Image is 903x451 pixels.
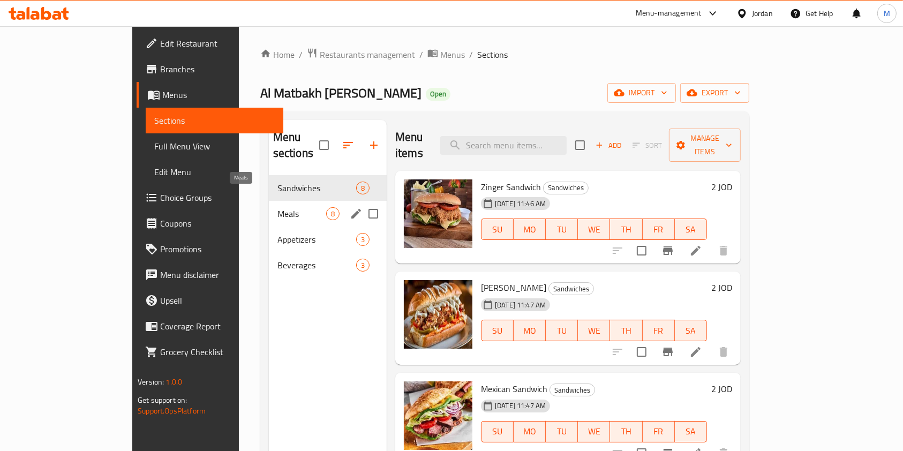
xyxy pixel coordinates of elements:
[440,48,465,61] span: Menus
[426,89,450,99] span: Open
[427,48,465,62] a: Menus
[582,222,606,237] span: WE
[491,199,550,209] span: [DATE] 11:46 AM
[518,222,541,237] span: MO
[160,294,275,307] span: Upsell
[160,243,275,255] span: Promotions
[550,222,574,237] span: TU
[269,171,387,282] nav: Menu sections
[154,140,275,153] span: Full Menu View
[335,132,361,158] span: Sort sections
[546,421,578,442] button: TU
[404,280,472,349] img: Fajita Sandwich
[277,182,356,194] span: Sandwiches
[137,236,283,262] a: Promotions
[138,393,187,407] span: Get support on:
[711,381,732,396] h6: 2 JOD
[404,179,472,248] img: Zinger Sandwich
[137,211,283,236] a: Coupons
[643,219,675,240] button: FR
[626,137,669,154] span: Select section first
[548,282,594,295] div: Sandwiches
[610,421,642,442] button: TH
[477,48,508,61] span: Sections
[481,381,547,397] span: Mexican Sandwich
[277,259,356,272] div: Beverages
[711,179,732,194] h6: 2 JOD
[269,252,387,278] div: Beverages3
[675,421,707,442] button: SA
[160,37,275,50] span: Edit Restaurant
[582,323,606,339] span: WE
[636,7,702,20] div: Menu-management
[678,132,732,159] span: Manage items
[138,404,206,418] a: Support.OpsPlatform
[549,283,593,295] span: Sandwiches
[689,244,702,257] a: Edit menu item
[326,207,340,220] div: items
[546,219,578,240] button: TU
[146,133,283,159] a: Full Menu View
[481,421,514,442] button: SU
[578,320,610,341] button: WE
[514,219,546,240] button: MO
[679,222,703,237] span: SA
[610,219,642,240] button: TH
[546,320,578,341] button: TU
[166,375,183,389] span: 1.0.0
[679,323,703,339] span: SA
[655,339,681,365] button: Branch-specific-item
[404,381,472,450] img: Mexican Sandwich
[486,323,509,339] span: SU
[518,424,541,439] span: MO
[348,206,364,222] button: edit
[550,384,595,396] span: Sandwiches
[481,179,541,195] span: Zinger Sandwich
[356,182,370,194] div: items
[544,182,588,194] span: Sandwiches
[643,421,675,442] button: FR
[550,424,574,439] span: TU
[550,323,574,339] span: TU
[440,136,567,155] input: search
[356,259,370,272] div: items
[591,137,626,154] button: Add
[481,320,514,341] button: SU
[137,82,283,108] a: Menus
[260,48,749,62] nav: breadcrumb
[514,320,546,341] button: MO
[426,88,450,101] div: Open
[569,134,591,156] span: Select section
[260,81,422,105] span: Al Matbakh [PERSON_NAME]
[277,207,326,220] span: Meals
[277,233,356,246] span: Appetizers
[327,209,339,219] span: 8
[647,222,671,237] span: FR
[357,183,369,193] span: 8
[610,320,642,341] button: TH
[491,401,550,411] span: [DATE] 11:47 AM
[160,320,275,333] span: Coverage Report
[273,129,319,161] h2: Menu sections
[138,375,164,389] span: Version:
[486,424,509,439] span: SU
[594,139,623,152] span: Add
[307,48,415,62] a: Restaurants management
[675,219,707,240] button: SA
[679,424,703,439] span: SA
[320,48,415,61] span: Restaurants management
[711,280,732,295] h6: 2 JOD
[162,88,275,101] span: Menus
[313,134,335,156] span: Select all sections
[675,320,707,341] button: SA
[146,159,283,185] a: Edit Menu
[137,262,283,288] a: Menu disclaimer
[543,182,589,194] div: Sandwiches
[299,48,303,61] li: /
[689,345,702,358] a: Edit menu item
[137,313,283,339] a: Coverage Report
[357,260,369,270] span: 3
[689,86,741,100] span: export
